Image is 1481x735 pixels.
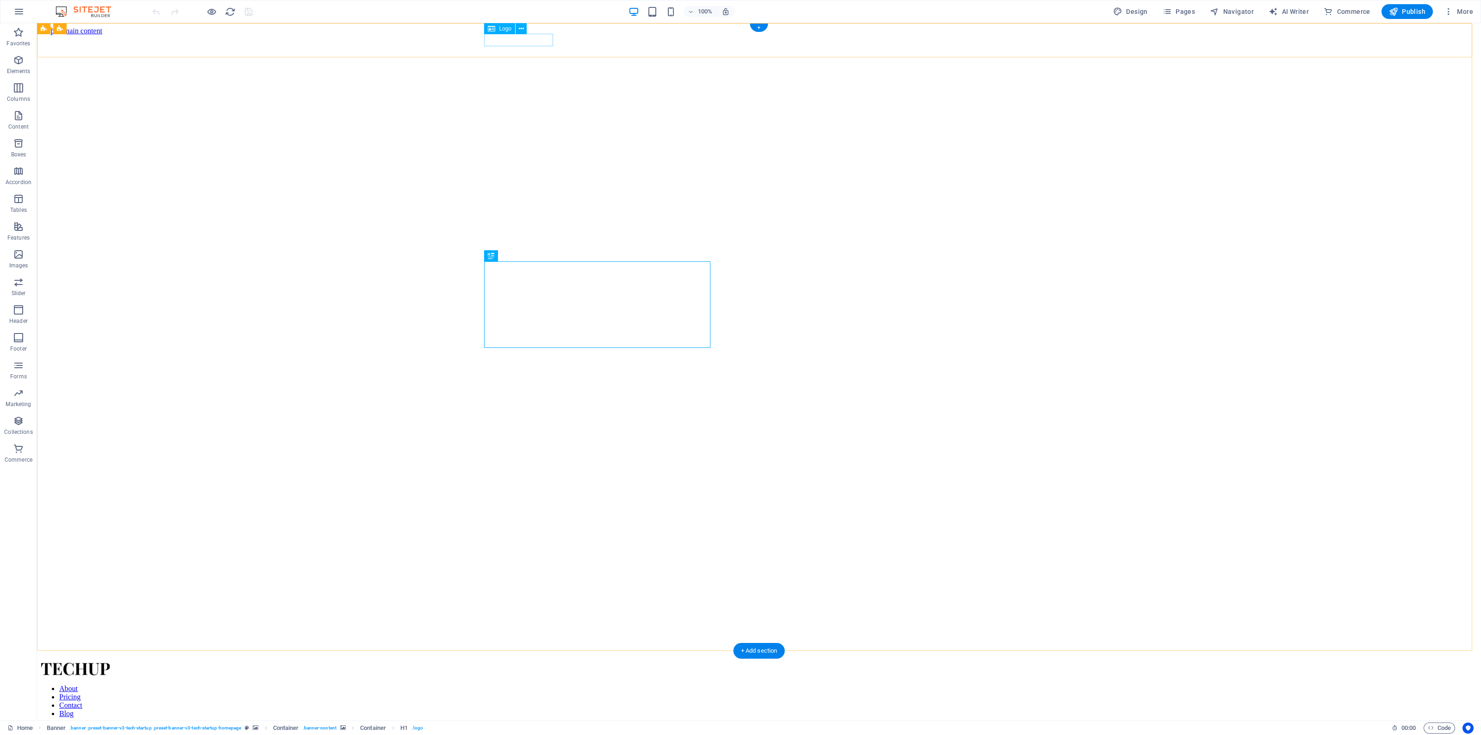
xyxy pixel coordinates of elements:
[411,723,423,734] span: . logo
[1265,4,1313,19] button: AI Writer
[722,7,730,16] i: On resize automatically adjust zoom level to fit chosen device.
[12,290,26,297] p: Slider
[7,68,31,75] p: Elements
[684,6,716,17] button: 100%
[4,4,65,12] a: Skip to main content
[7,95,30,103] p: Columns
[1113,7,1148,16] span: Design
[7,723,33,734] a: Click to cancel selection. Double-click to open Pages
[1159,4,1199,19] button: Pages
[1401,723,1416,734] span: 00 00
[53,6,123,17] img: Editor Logo
[1320,4,1374,19] button: Commerce
[69,723,241,734] span: . banner .preset-banner-v3-tech-startup .preset-banner-v3-tech-startup-homepage
[6,179,31,186] p: Accordion
[1408,724,1409,731] span: :
[6,401,31,408] p: Marketing
[1428,723,1451,734] span: Code
[1206,4,1257,19] button: Navigator
[340,725,346,730] i: This element contains a background
[6,40,30,47] p: Favorites
[1324,7,1370,16] span: Commerce
[10,206,27,214] p: Tables
[7,234,30,241] p: Features
[1389,7,1425,16] span: Publish
[5,456,32,463] p: Commerce
[47,723,423,734] nav: breadcrumb
[360,723,386,734] span: Click to select. Double-click to edit
[734,643,785,659] div: + Add section
[1440,4,1477,19] button: More
[1381,4,1433,19] button: Publish
[499,26,511,31] span: Logo
[1109,4,1151,19] div: Design (Ctrl+Alt+Y)
[697,6,712,17] h6: 100%
[10,373,27,380] p: Forms
[224,6,236,17] button: reload
[253,725,258,730] i: This element contains a background
[400,723,408,734] span: Click to select. Double-click to edit
[9,262,28,269] p: Images
[273,723,299,734] span: Click to select. Double-click to edit
[225,6,236,17] i: Reload page
[47,723,66,734] span: Click to select. Double-click to edit
[1444,7,1473,16] span: More
[1392,723,1416,734] h6: Session time
[303,723,336,734] span: . banner-content
[10,345,27,352] p: Footer
[1424,723,1455,734] button: Code
[8,123,29,130] p: Content
[245,725,249,730] i: This element is a customizable preset
[11,151,26,158] p: Boxes
[750,24,768,32] div: +
[1462,723,1474,734] button: Usercentrics
[1109,4,1151,19] button: Design
[1163,7,1195,16] span: Pages
[9,317,28,325] p: Header
[4,428,32,436] p: Collections
[206,6,217,17] button: Click here to leave preview mode and continue editing
[1269,7,1309,16] span: AI Writer
[1210,7,1254,16] span: Navigator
